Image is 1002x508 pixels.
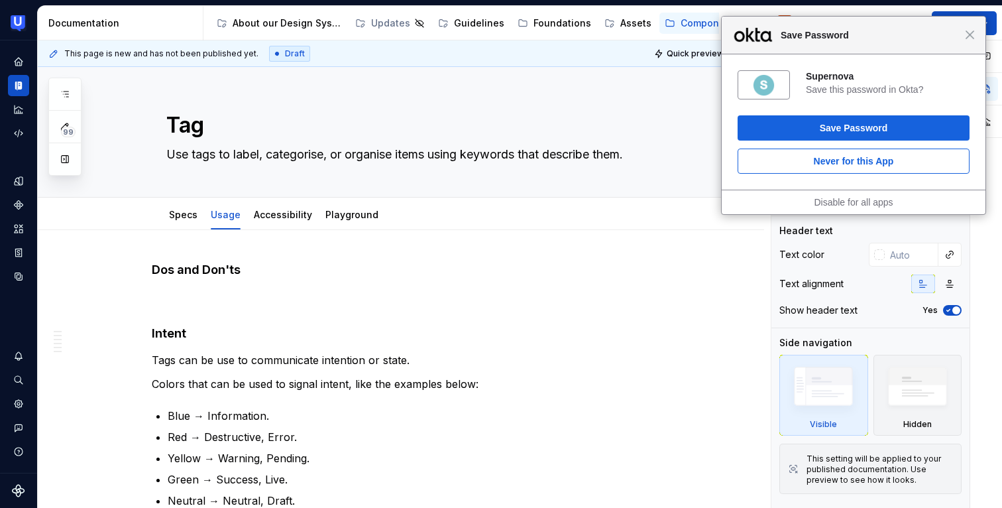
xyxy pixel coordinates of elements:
[152,326,682,342] h4: Intent
[211,13,347,34] a: About our Design System
[8,99,29,120] a: Analytics
[8,242,29,263] a: Storybook stories
[779,355,868,436] div: Visible
[8,266,29,287] a: Data sources
[650,44,730,63] button: Quick preview
[64,48,258,59] span: This page is new and has not been published yet.
[152,352,682,368] p: Tags can be use to communicate intention or state.
[885,243,938,267] input: Auto
[8,393,29,414] a: Settings
[814,197,893,208] a: Disable for all apps
[371,17,410,30] div: Updates
[871,11,926,35] button: Share
[433,13,510,34] a: Guidelines
[932,11,997,35] button: Preview
[164,144,665,165] textarea: Use tags to label, categorise, or organise items using keywords that describe them.
[779,224,833,237] div: Header text
[667,48,724,59] span: Quick preview
[738,115,970,141] button: Save Password
[965,30,975,40] span: Close
[8,123,29,144] a: Code automation
[774,27,965,43] span: Save Password
[8,346,29,367] button: Notifications
[152,376,682,392] p: Colors that can be used to signal intent, like the examples below:
[620,17,651,30] div: Assets
[779,336,852,349] div: Side navigation
[752,74,775,97] img: 8+uwTIAAAABklEQVQDAESOgsI1YMvbAAAAAElFTkSuQmCC
[8,170,29,192] a: Design tokens
[350,13,430,34] a: Updates
[8,51,29,72] a: Home
[164,109,665,141] textarea: Tag
[211,209,241,220] a: Usage
[169,209,197,220] a: Specs
[738,149,970,174] button: Never for this App
[681,17,740,30] div: Components
[254,209,312,220] a: Accessibility
[922,305,938,316] label: Yes
[454,17,504,30] div: Guidelines
[168,450,682,466] p: Yellow → Warning, Pending.
[233,17,342,30] div: About our Design System
[779,304,858,317] div: Show header text
[873,355,962,436] div: Hidden
[807,454,953,485] div: This setting will be applied to your published documentation. Use preview to see how it looks.
[168,408,682,424] p: Blue → Information.
[533,17,591,30] div: Foundations
[152,263,241,277] strong: Dos and Don'ts
[168,472,682,487] p: Green → Success, Live.
[12,484,25,497] svg: Supernova Logo
[903,419,932,430] div: Hidden
[8,369,29,391] button: Search ⌘K
[205,200,246,228] div: Usage
[806,84,970,95] div: Save this password in Okta?
[168,429,682,445] p: Red → Destructive, Error.
[8,417,29,438] button: Contact support
[599,13,657,34] a: Assets
[719,14,769,32] button: Add
[320,200,384,228] div: Playground
[48,17,197,30] div: Documentation
[779,248,824,261] div: Text color
[11,15,27,31] img: 41adf70f-fc1c-4662-8e2d-d2ab9c673b1b.png
[810,419,837,430] div: Visible
[806,70,970,82] div: Supernova
[61,127,76,137] span: 99
[8,194,29,216] a: Components
[164,200,203,228] div: Specs
[325,209,378,220] a: Playground
[211,10,716,36] div: Page tree
[779,277,844,290] div: Text alignment
[659,13,745,34] a: Components
[8,75,29,96] a: Documentation
[8,218,29,239] a: Assets
[285,48,305,59] span: Draft
[512,13,596,34] a: Foundations
[249,200,317,228] div: Accessibility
